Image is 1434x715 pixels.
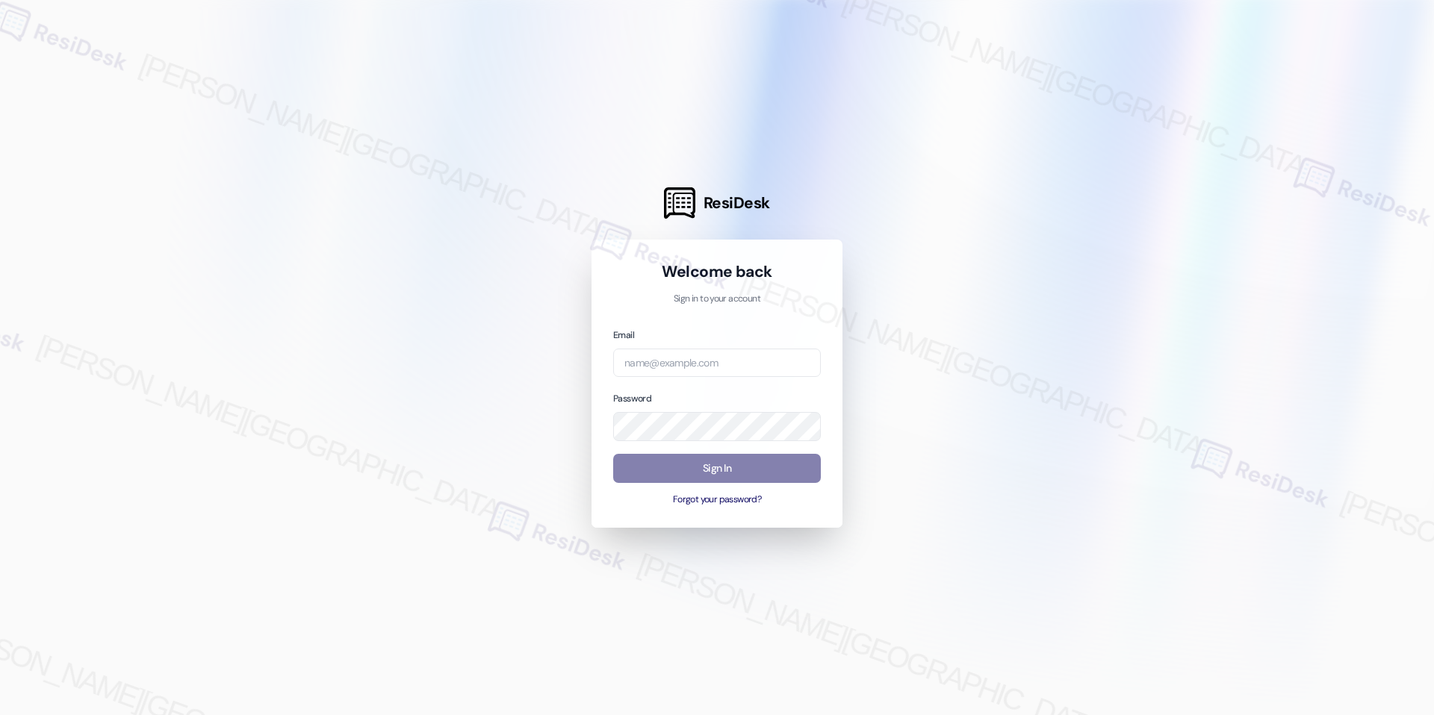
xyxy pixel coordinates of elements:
[613,329,634,341] label: Email
[613,393,651,405] label: Password
[613,261,821,282] h1: Welcome back
[613,349,821,378] input: name@example.com
[613,454,821,483] button: Sign In
[613,493,821,507] button: Forgot your password?
[704,193,770,213] span: ResiDesk
[664,187,695,219] img: ResiDesk Logo
[613,293,821,306] p: Sign in to your account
